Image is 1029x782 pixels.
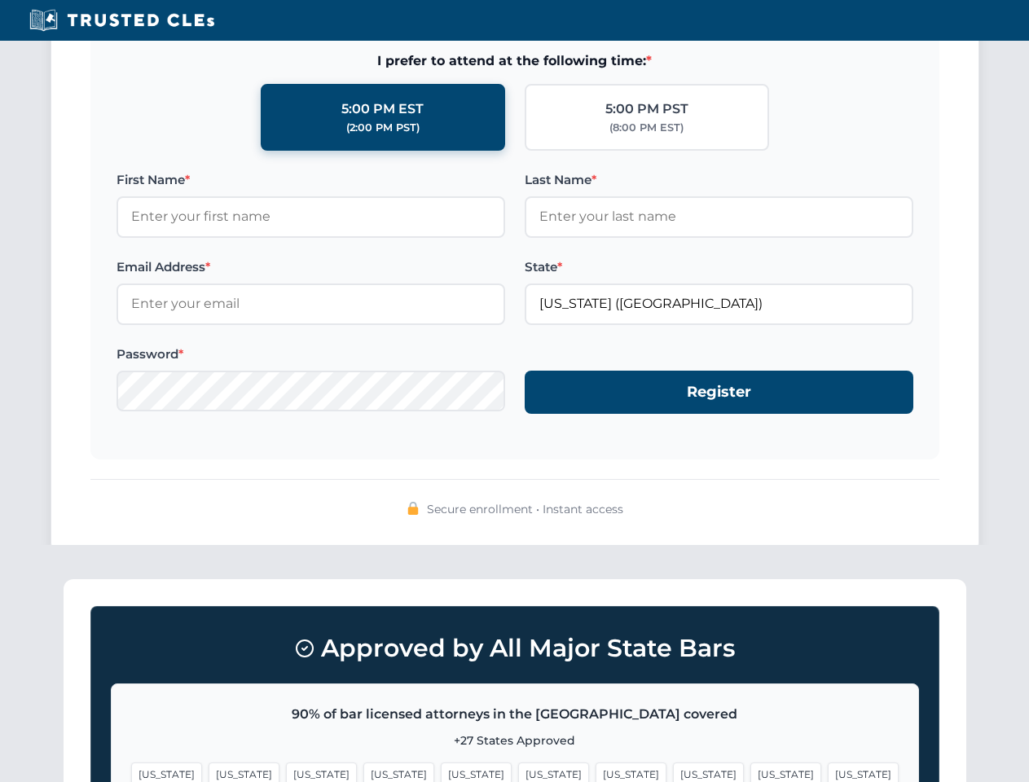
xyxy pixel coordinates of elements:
[117,283,505,324] input: Enter your email
[24,8,219,33] img: Trusted CLEs
[525,283,913,324] input: Florida (FL)
[131,731,899,749] p: +27 States Approved
[427,500,623,518] span: Secure enrollment • Instant access
[117,345,505,364] label: Password
[131,704,899,725] p: 90% of bar licensed attorneys in the [GEOGRAPHIC_DATA] covered
[346,120,420,136] div: (2:00 PM PST)
[117,51,913,72] span: I prefer to attend at the following time:
[605,99,688,120] div: 5:00 PM PST
[341,99,424,120] div: 5:00 PM EST
[525,371,913,414] button: Register
[525,170,913,190] label: Last Name
[117,196,505,237] input: Enter your first name
[117,257,505,277] label: Email Address
[117,170,505,190] label: First Name
[525,196,913,237] input: Enter your last name
[609,120,684,136] div: (8:00 PM EST)
[407,502,420,515] img: 🔒
[525,257,913,277] label: State
[111,626,919,670] h3: Approved by All Major State Bars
